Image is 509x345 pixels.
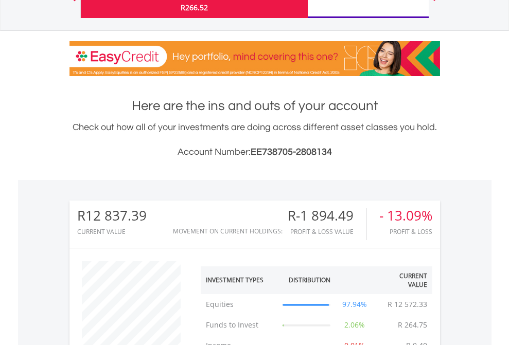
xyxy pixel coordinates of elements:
img: EasyCredit Promotion Banner [69,41,440,76]
td: 2.06% [336,315,374,335]
div: R-1 894.49 [288,208,366,223]
h3: Account Number: [69,145,440,159]
div: Distribution [289,276,330,284]
td: R 12 572.33 [382,294,432,315]
div: Profit & Loss Value [288,228,366,235]
div: Profit & Loss [379,228,432,235]
div: Movement on Current Holdings: [173,228,283,234]
h1: Here are the ins and outs of your account [69,97,440,115]
div: - 13.09% [379,208,432,223]
td: Equities [201,294,278,315]
div: Check out how all of your investments are doing across different asset classes you hold. [69,120,440,159]
span: R266.52 [181,3,208,12]
th: Investment Types [201,266,278,294]
td: Funds to Invest [201,315,278,335]
td: R 264.75 [393,315,432,335]
td: 97.94% [336,294,374,315]
div: CURRENT VALUE [77,228,147,235]
span: EE738705-2808134 [251,147,332,157]
th: Current Value [374,266,432,294]
div: R12 837.39 [77,208,147,223]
